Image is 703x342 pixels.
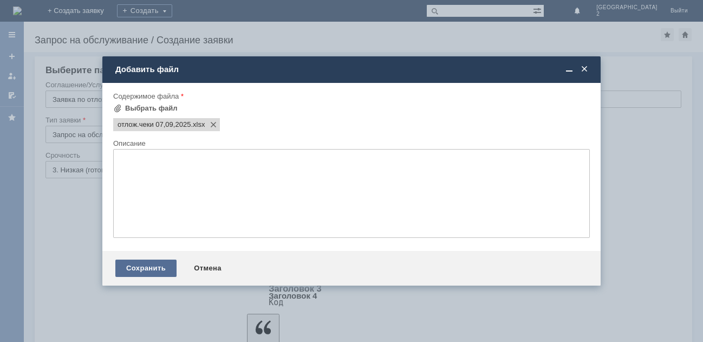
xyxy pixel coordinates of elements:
span: Закрыть [579,64,590,74]
span: отлож.чеки 07,09,2025.xlsx [191,120,205,129]
span: Свернуть (Ctrl + M) [564,64,575,74]
div: Добавить файл [115,64,590,74]
div: Добрый вечер! [PERSON_NAME] [PERSON_NAME]Л [PERSON_NAME] удалить отлож.чеки во вложении . [4,4,158,30]
div: Выбрать файл [125,104,178,113]
div: Содержимое файла [113,93,588,100]
span: отлож.чеки 07,09,2025.xlsx [118,120,191,129]
div: Описание [113,140,588,147]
